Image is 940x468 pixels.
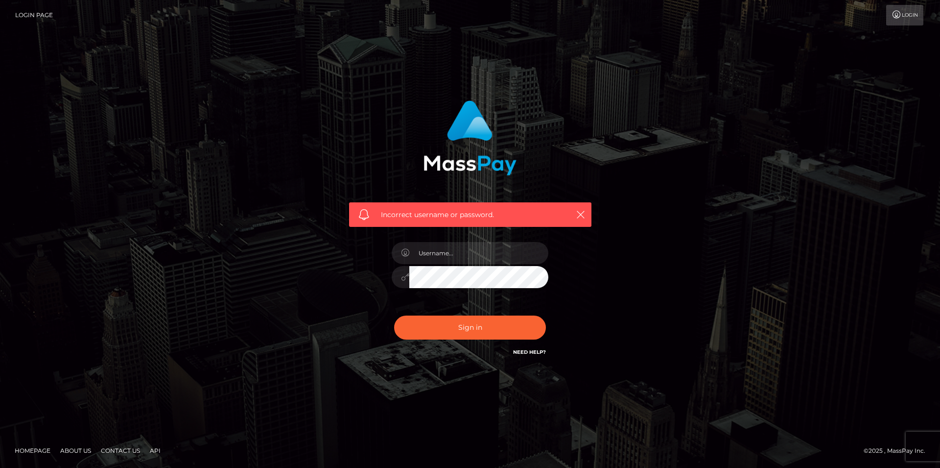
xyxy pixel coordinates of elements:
[886,5,923,25] a: Login
[15,5,53,25] a: Login Page
[513,349,546,355] a: Need Help?
[864,445,933,456] div: © 2025 , MassPay Inc.
[423,100,517,175] img: MassPay Login
[394,316,546,340] button: Sign in
[146,443,164,458] a: API
[11,443,54,458] a: Homepage
[56,443,95,458] a: About Us
[381,210,560,220] span: Incorrect username or password.
[409,242,548,264] input: Username...
[97,443,144,458] a: Contact Us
